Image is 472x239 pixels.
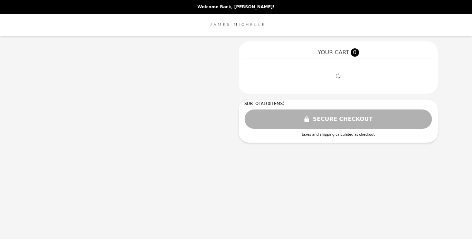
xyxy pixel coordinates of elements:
[207,18,265,32] img: Brand Logo
[351,48,359,57] span: 0
[266,101,284,106] span: ( 0 ITEMS)
[4,4,468,10] p: Welcome Back, [PERSON_NAME]!
[318,48,349,57] span: YOUR CART
[244,101,266,106] span: SUBTOTAL
[244,132,432,137] div: taxes and shipping calculated at checkout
